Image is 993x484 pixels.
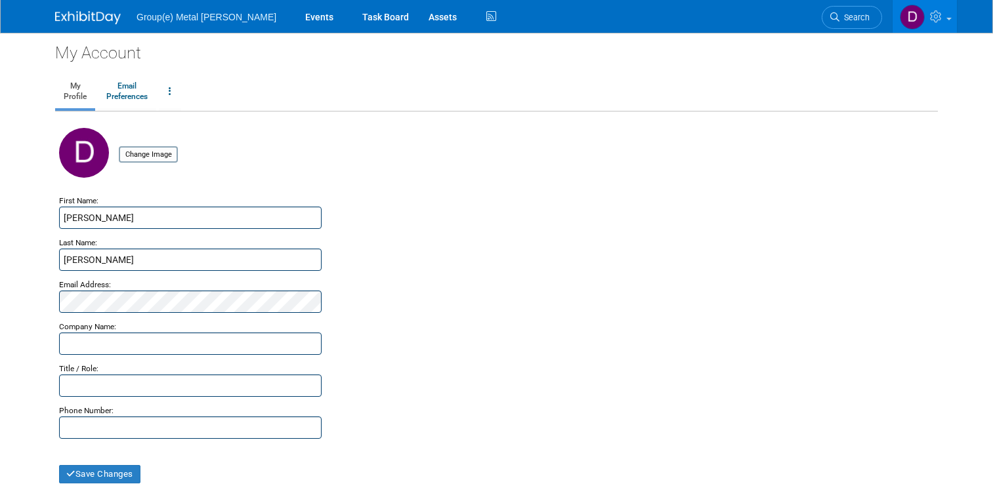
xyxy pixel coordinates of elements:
a: EmailPreferences [98,75,156,108]
small: Company Name: [59,322,116,331]
small: Title / Role: [59,364,98,373]
img: D.jpg [59,128,109,178]
small: First Name: [59,196,98,205]
small: Email Address: [59,280,111,289]
a: MyProfile [55,75,95,108]
div: My Account [55,33,938,64]
span: Search [839,12,870,22]
small: Last Name: [59,238,97,247]
span: Group(e) Metal [PERSON_NAME] [137,12,276,22]
img: ExhibitDay [55,11,121,24]
img: Darcy Roemhildt [900,5,925,30]
small: Phone Number: [59,406,114,415]
button: Save Changes [59,465,140,483]
a: Search [822,6,882,29]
